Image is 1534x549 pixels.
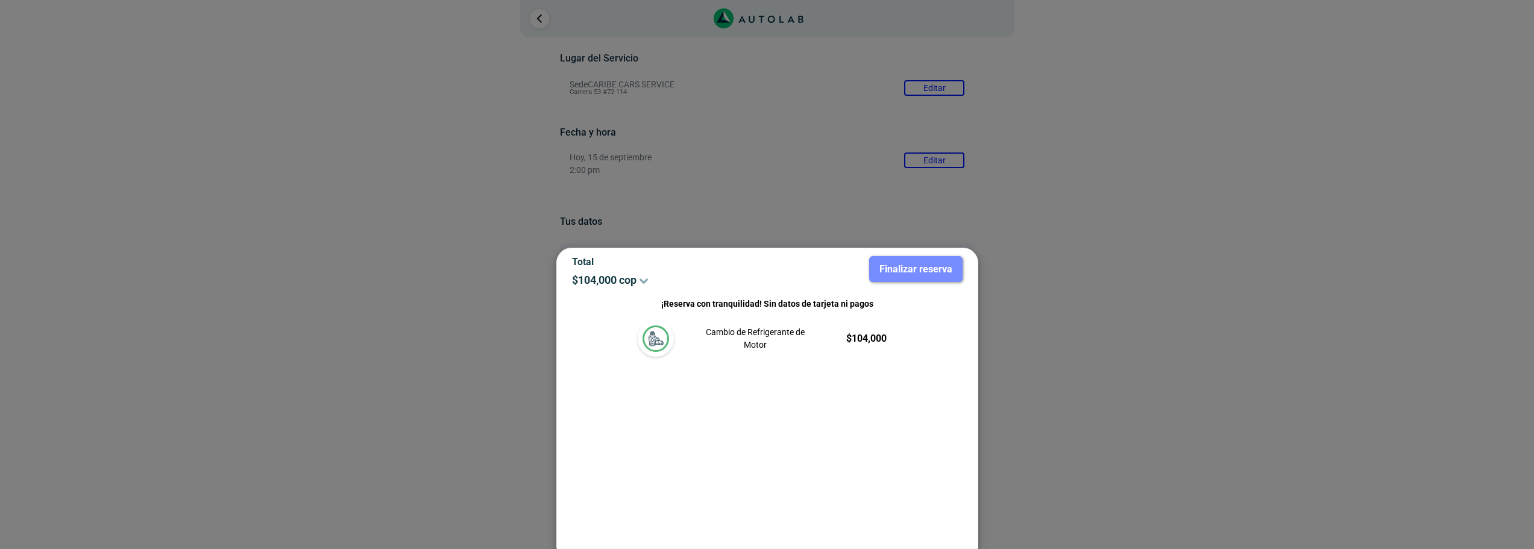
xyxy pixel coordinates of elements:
[869,256,963,282] button: Finalizar reserva
[572,297,963,311] p: ¡Reserva con tranquilidad! Sin datos de tarjeta ni pagos
[696,326,814,351] p: Cambio de Refrigerante de Motor
[572,256,758,268] p: Total
[572,274,758,286] p: $ 104,000 cop
[643,325,669,352] img: liquido_refrigerante-v3.svg
[814,331,887,346] p: $ 104,000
